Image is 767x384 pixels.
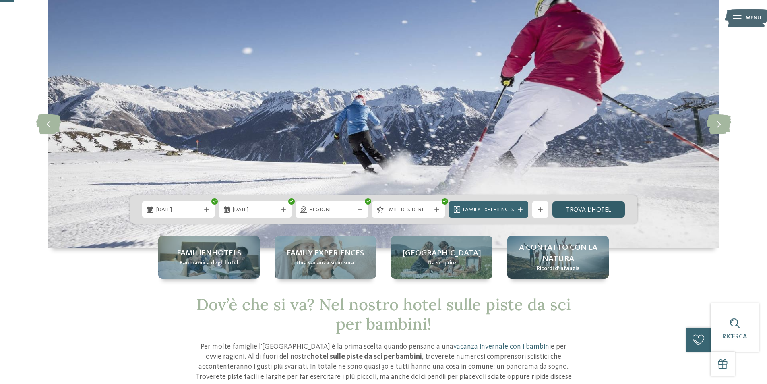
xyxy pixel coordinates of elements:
a: Hotel sulle piste da sci per bambini: divertimento senza confini A contatto con la natura Ricordi... [507,236,609,279]
span: Dov’è che si va? Nel nostro hotel sulle piste da sci per bambini! [196,294,571,334]
a: trova l’hotel [552,201,625,218]
span: I miei desideri [386,206,431,214]
a: Hotel sulle piste da sci per bambini: divertimento senza confini [GEOGRAPHIC_DATA] Da scoprire [391,236,492,279]
span: Ricordi d’infanzia [537,265,580,273]
span: Family Experiences [463,206,514,214]
span: Regione [310,206,354,214]
strong: hotel sulle piste da sci per bambini [311,353,422,360]
span: Da scoprire [428,259,456,267]
span: [GEOGRAPHIC_DATA] [403,248,481,259]
span: Ricerca [722,334,747,340]
span: [DATE] [233,206,277,214]
span: [DATE] [156,206,201,214]
span: Familienhotels [177,248,241,259]
a: Hotel sulle piste da sci per bambini: divertimento senza confini Familienhotels Panoramica degli ... [158,236,260,279]
span: Una vacanza su misura [296,259,354,267]
span: A contatto con la natura [515,242,601,265]
span: Panoramica degli hotel [180,259,238,267]
a: vacanza invernale con i bambini [453,343,551,350]
span: Family experiences [287,248,364,259]
a: Hotel sulle piste da sci per bambini: divertimento senza confini Family experiences Una vacanza s... [275,236,376,279]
